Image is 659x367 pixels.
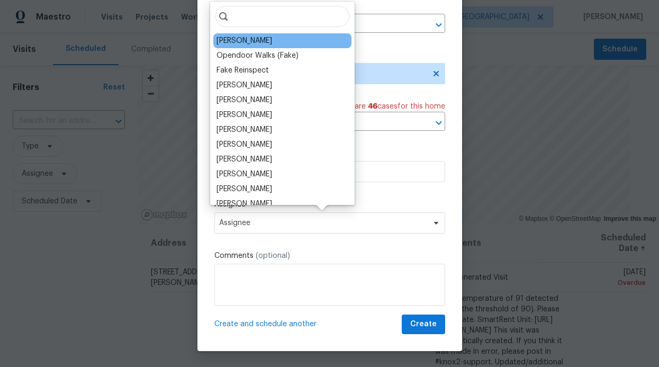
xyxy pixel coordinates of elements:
[216,199,272,209] div: [PERSON_NAME]
[216,35,272,46] div: [PERSON_NAME]
[431,17,446,32] button: Open
[431,115,446,130] button: Open
[216,95,272,105] div: [PERSON_NAME]
[214,319,317,329] span: Create and schedule another
[256,252,290,259] span: (optional)
[216,169,272,180] div: [PERSON_NAME]
[402,315,445,334] button: Create
[216,65,269,76] div: Fake Reinspect
[216,110,272,120] div: [PERSON_NAME]
[216,50,299,61] div: Opendoor Walks (Fake)
[216,80,272,91] div: [PERSON_NAME]
[368,103,377,110] span: 46
[216,184,272,194] div: [PERSON_NAME]
[216,154,272,165] div: [PERSON_NAME]
[410,318,437,331] span: Create
[335,101,445,112] span: There are case s for this home
[219,219,427,227] span: Assignee
[214,250,445,261] label: Comments
[216,139,272,150] div: [PERSON_NAME]
[216,124,272,135] div: [PERSON_NAME]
